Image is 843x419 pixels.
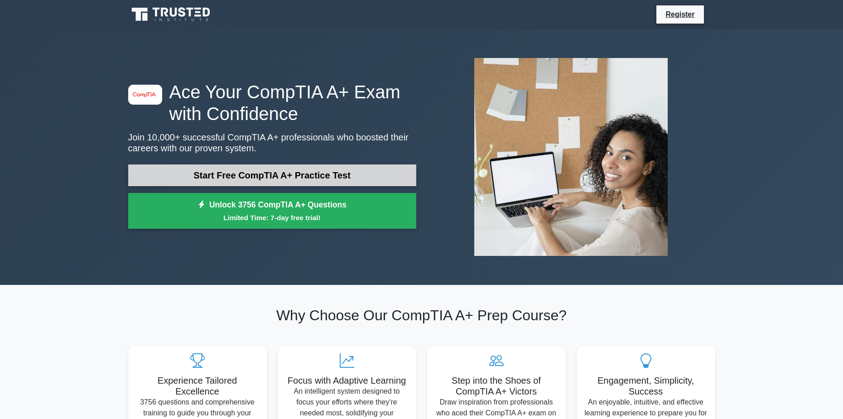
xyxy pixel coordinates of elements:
[128,164,416,186] a: Start Free CompTIA A+ Practice Test
[285,375,409,386] h5: Focus with Adaptive Learning
[128,307,715,324] h2: Why Choose Our CompTIA A+ Prep Course?
[128,132,416,154] p: Join 10,000+ successful CompTIA A+ professionals who boosted their careers with our proven system.
[128,81,416,125] h1: Ace Your CompTIA A+ Exam with Confidence
[660,9,700,20] a: Register
[140,212,405,223] small: Limited Time: 7-day free trial!
[584,375,708,397] h5: Engagement, Simplicity, Success
[128,193,416,229] a: Unlock 3756 CompTIA A+ QuestionsLimited Time: 7-day free trial!
[434,375,559,397] h5: Step into the Shoes of CompTIA A+ Victors
[135,375,260,397] h5: Experience Tailored Excellence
